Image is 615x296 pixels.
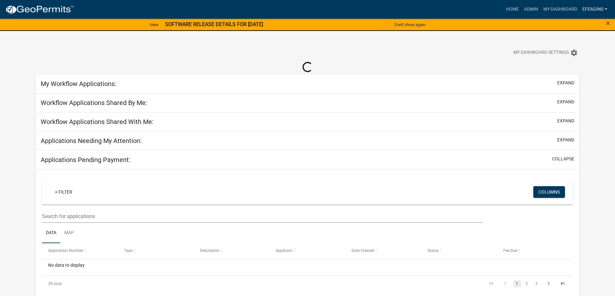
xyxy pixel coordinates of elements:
button: expand [557,137,574,143]
datatable-header-cell: Description [194,243,270,259]
a: go to last page [557,280,569,287]
datatable-header-cell: Type [118,243,194,259]
h5: Workflow Applications Shared With Me: [41,118,154,126]
a: Map [60,223,78,243]
button: Columns [533,186,565,198]
button: expand [557,99,574,105]
a: Data [42,223,60,243]
span: Applicant [276,248,292,253]
span: Application Number [48,248,83,253]
datatable-header-cell: Date Created [345,243,421,259]
strong: SOFTWARE RELEASE DETAILS FOR [DATE] [165,21,263,27]
li: page 3 [532,278,541,289]
datatable-header-cell: Fee Due [497,243,573,259]
datatable-header-cell: Applicant [270,243,345,259]
input: Search for applications [42,210,483,223]
button: expand [557,118,574,124]
span: × [606,19,610,28]
div: No data to display [42,259,573,275]
a: + Filter [50,186,77,198]
a: Efeagins [580,3,610,15]
a: Home [503,3,521,15]
a: 2 [523,280,531,287]
a: 3 [533,280,540,287]
button: collapse [552,156,574,162]
button: expand [557,80,574,86]
span: Status [427,248,439,253]
h5: My Workflow Applications: [41,80,116,88]
i: settings [570,49,578,57]
datatable-header-cell: Application Number [42,243,118,259]
li: page 1 [512,278,522,289]
button: Don't show again [392,19,428,30]
button: Close [606,19,610,27]
li: page 2 [522,278,532,289]
span: Fee Due [503,248,517,253]
h5: Workflow Applications Shared By Me: [41,99,147,107]
a: go to next page [542,280,555,287]
a: Admin [521,3,541,15]
span: My Dashboard Settings [513,49,569,57]
a: go to first page [485,280,497,287]
span: Date Created [352,248,374,253]
h5: Applications Pending Payment: [41,156,130,164]
button: My Dashboard Settingssettings [508,46,583,59]
datatable-header-cell: Status [421,243,497,259]
span: Description [200,248,220,253]
a: My Dashboard [541,3,580,15]
div: 29 total [42,276,147,292]
a: 1 [513,280,521,287]
h5: Applications Needing My Attention: [41,137,142,145]
a: go to previous page [499,280,511,287]
span: Type [124,248,132,253]
a: View [147,19,161,30]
